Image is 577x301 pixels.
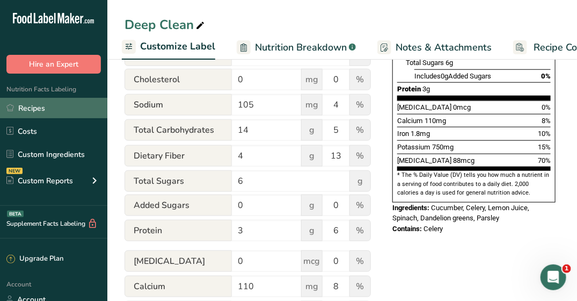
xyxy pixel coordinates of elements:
[349,276,371,297] span: %
[538,130,551,138] span: 10%
[445,59,453,67] span: 6g
[453,103,471,111] span: 0mcg
[397,85,421,93] span: Protein
[125,94,232,116] span: Sodium
[563,264,571,273] span: 1
[125,145,232,167] span: Dietary Fiber
[125,15,207,34] div: Deep Clean
[423,225,443,233] span: Celery
[392,225,422,233] span: Contains:
[125,276,232,297] span: Calcium
[425,117,446,125] span: 110mg
[411,130,430,138] span: 1.8mg
[122,34,215,60] a: Customize Label
[125,119,232,141] span: Total Carbohydrates
[301,195,323,216] span: g
[453,156,474,164] span: 88mcg
[396,40,492,55] span: Notes & Attachments
[140,39,215,54] span: Customize Label
[301,276,323,297] span: mg
[392,204,429,212] span: Ingredients:
[397,143,430,151] span: Potassium
[125,195,232,216] span: Added Sugars
[301,250,323,272] span: mcg
[349,145,371,167] span: %
[414,72,491,80] span: Includes Added Sugars
[349,250,371,272] span: %
[301,220,323,241] span: g
[349,94,371,116] span: %
[542,117,551,125] span: 8%
[542,103,551,111] span: 0%
[7,211,24,217] div: BETA
[125,69,232,90] span: Cholesterol
[422,85,430,93] span: 3g
[377,35,492,60] a: Notes & Attachments
[125,170,232,192] span: Total Sugars
[432,143,454,151] span: 750mg
[441,72,448,80] span: 0g
[406,59,444,67] span: Total Sugars
[397,117,423,125] span: Calcium
[349,220,371,241] span: %
[392,204,529,223] span: Cucumber, Celery, Lemon Juice, Spinach, Dandelion greens, Parsley
[6,168,23,174] div: NEW
[349,170,371,192] span: g
[125,220,232,241] span: Protein
[541,264,566,290] iframe: Intercom live chat
[397,103,451,111] span: [MEDICAL_DATA]
[125,250,232,272] span: [MEDICAL_DATA]
[538,156,551,164] span: 70%
[255,40,347,55] span: Nutrition Breakdown
[6,55,101,74] button: Hire an Expert
[237,35,356,60] a: Nutrition Breakdown
[397,130,409,138] span: Iron
[6,175,73,187] div: Custom Reports
[349,195,371,216] span: %
[397,171,551,197] section: * The % Daily Value (DV) tells you how much a nutrient in a serving of food contributes to a dail...
[397,156,451,164] span: [MEDICAL_DATA]
[301,145,323,167] span: g
[349,69,371,90] span: %
[301,119,323,141] span: g
[541,72,551,80] span: 0%
[349,119,371,141] span: %
[301,69,323,90] span: mg
[301,94,323,116] span: mg
[538,143,551,151] span: 15%
[6,254,63,264] div: Upgrade Plan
